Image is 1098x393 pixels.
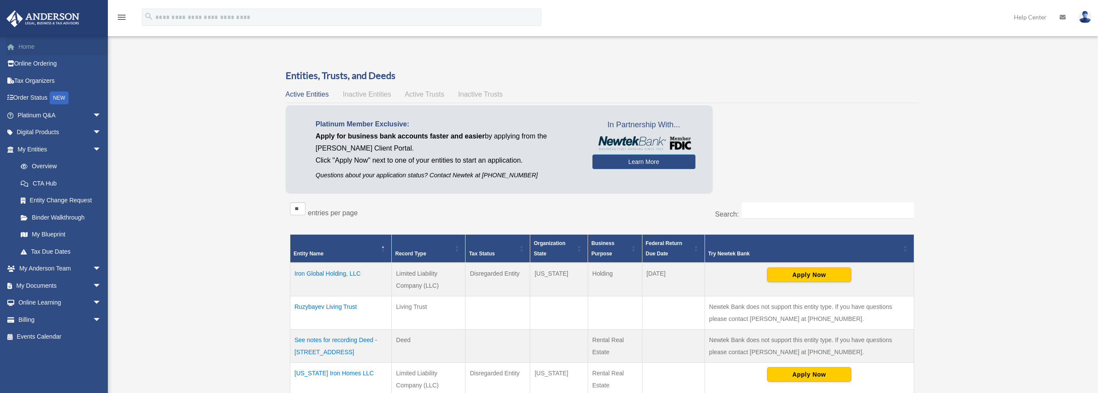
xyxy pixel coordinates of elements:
label: entries per page [308,209,358,217]
a: CTA Hub [12,175,110,192]
span: Organization State [534,240,565,257]
span: Active Entities [286,91,329,98]
span: Inactive Trusts [458,91,503,98]
img: Anderson Advisors Platinum Portal [4,10,82,27]
th: Business Purpose: Activate to sort [588,234,642,263]
td: [US_STATE] [530,263,588,296]
a: Overview [12,158,106,175]
td: Living Trust [392,296,466,329]
label: Search: [715,211,739,218]
span: Inactive Entities [343,91,391,98]
td: Holding [588,263,642,296]
span: arrow_drop_down [93,260,110,278]
span: Apply for business bank accounts faster and easier [316,132,485,140]
button: Apply Now [767,367,851,382]
th: Entity Name: Activate to invert sorting [290,234,392,263]
th: Federal Return Due Date: Activate to sort [642,234,705,263]
i: menu [116,12,127,22]
th: Try Newtek Bank : Activate to sort [705,234,914,263]
h3: Entities, Trusts, and Deeds [286,69,919,82]
p: Questions about your application status? Contact Newtek at [PHONE_NUMBER] [316,170,579,181]
a: My Blueprint [12,226,110,243]
th: Tax Status: Activate to sort [466,234,530,263]
p: Platinum Member Exclusive: [316,118,579,130]
td: Limited Liability Company (LLC) [392,263,466,296]
img: NewtekBankLogoSM.png [597,136,691,150]
a: My Entitiesarrow_drop_down [6,141,110,158]
div: Try Newtek Bank [708,248,901,259]
a: Billingarrow_drop_down [6,311,114,328]
th: Organization State: Activate to sort [530,234,588,263]
td: Newtek Bank does not support this entity type. If you have questions please contact [PERSON_NAME]... [705,296,914,329]
a: Online Ordering [6,55,114,72]
th: Record Type: Activate to sort [392,234,466,263]
span: arrow_drop_down [93,141,110,158]
a: Entity Change Request [12,192,110,209]
a: My Anderson Teamarrow_drop_down [6,260,114,277]
td: Rental Real Estate [588,329,642,362]
td: Disregarded Entity [466,263,530,296]
span: In Partnership With... [592,118,695,132]
a: Tax Due Dates [12,243,110,260]
button: Apply Now [767,267,851,282]
p: Click "Apply Now" next to one of your entities to start an application. [316,154,579,167]
img: User Pic [1079,11,1092,23]
td: [DATE] [642,263,705,296]
span: arrow_drop_down [93,311,110,329]
span: Active Trusts [405,91,444,98]
a: Order StatusNEW [6,89,114,107]
p: by applying from the [PERSON_NAME] Client Portal. [316,130,579,154]
span: Business Purpose [591,240,614,257]
a: My Documentsarrow_drop_down [6,277,114,294]
span: Record Type [395,251,426,257]
td: Newtek Bank does not support this entity type. If you have questions please contact [PERSON_NAME]... [705,329,914,362]
td: Ruzybayev Living Trust [290,296,392,329]
div: NEW [50,91,69,104]
td: Iron Global Holding, LLC [290,263,392,296]
a: menu [116,15,127,22]
a: Events Calendar [6,328,114,346]
span: arrow_drop_down [93,124,110,141]
a: Tax Organizers [6,72,114,89]
a: Binder Walkthrough [12,209,110,226]
a: Learn More [592,154,695,169]
span: Tax Status [469,251,495,257]
a: Platinum Q&Aarrow_drop_down [6,107,114,124]
td: Deed [392,329,466,362]
a: Online Learningarrow_drop_down [6,294,114,311]
span: Federal Return Due Date [646,240,683,257]
a: Home [6,38,114,55]
span: arrow_drop_down [93,107,110,124]
span: arrow_drop_down [93,294,110,312]
td: See notes for recording Deed - [STREET_ADDRESS] [290,329,392,362]
a: Digital Productsarrow_drop_down [6,124,114,141]
span: Entity Name [294,251,324,257]
span: arrow_drop_down [93,277,110,295]
i: search [144,12,154,21]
